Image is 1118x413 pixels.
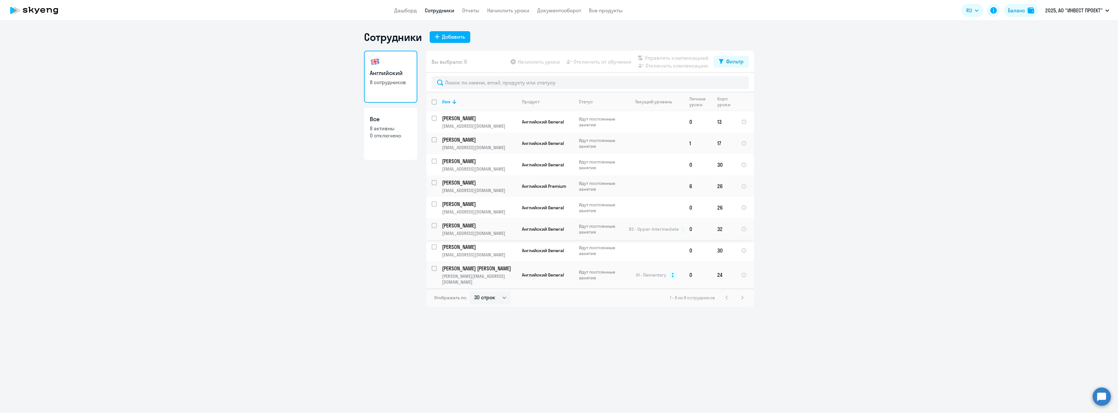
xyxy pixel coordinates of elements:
td: 17 [712,133,736,154]
td: 0 [684,197,712,218]
p: 8 сотрудников [370,79,411,86]
h3: Все [370,115,411,123]
p: [PERSON_NAME] [442,243,515,251]
div: Баланс [1008,6,1025,14]
div: Статус [579,99,593,105]
span: Отображать по: [434,295,467,301]
td: 26 [712,197,736,218]
div: Статус [579,99,623,105]
p: [EMAIL_ADDRESS][DOMAIN_NAME] [442,145,516,150]
span: Английский General [522,205,564,211]
div: Продукт [522,99,539,105]
div: Личные уроки [689,96,712,108]
div: Личные уроки [689,96,708,108]
div: Фильтр [726,58,744,65]
p: Идут постоянные занятия [579,223,623,235]
td: 26 [712,175,736,197]
span: Английский General [522,140,564,146]
td: 0 [684,261,712,289]
h1: Сотрудники [364,31,422,44]
p: Идут постоянные занятия [579,180,623,192]
span: A1 - Elementary [636,272,666,278]
p: 0 отключено [370,132,411,139]
a: Английский8 сотрудников [364,51,417,103]
button: Добавить [430,31,470,43]
button: 2025, АО "ИНВЕСТ ПРОЕКТ" [1042,3,1112,18]
div: Корп. уроки [717,96,731,108]
p: Идут постоянные занятия [579,269,623,281]
div: Текущий уровень [629,99,684,105]
p: [EMAIL_ADDRESS][DOMAIN_NAME] [442,252,516,258]
span: B2 - Upper-Intermediate [629,226,679,232]
p: [PERSON_NAME] [PERSON_NAME] [442,265,515,272]
p: Идут постоянные занятия [579,245,623,256]
p: Идут постоянные занятия [579,137,623,149]
span: RU [966,6,972,14]
td: 6 [684,175,712,197]
span: Английский General [522,226,564,232]
img: balance [1028,7,1034,14]
a: [PERSON_NAME] [442,136,516,143]
a: [PERSON_NAME] [PERSON_NAME] [442,265,516,272]
a: Все8 активны0 отключено [364,108,417,160]
a: Сотрудники [425,7,454,14]
a: Отчеты [462,7,479,14]
h3: Английский [370,69,411,77]
p: [EMAIL_ADDRESS][DOMAIN_NAME] [442,209,516,215]
td: 0 [684,154,712,175]
td: 0 [684,111,712,133]
p: 2025, АО "ИНВЕСТ ПРОЕКТ" [1045,6,1103,14]
a: Начислить уроки [487,7,529,14]
button: Фильтр [714,56,749,68]
div: Корп. уроки [717,96,735,108]
td: 30 [712,154,736,175]
td: 32 [712,218,736,240]
p: [PERSON_NAME] [442,115,515,122]
p: Идут постоянные занятия [579,202,623,213]
td: 0 [684,218,712,240]
a: [PERSON_NAME] [442,115,516,122]
div: Имя [442,99,450,105]
p: Идут постоянные занятия [579,116,623,128]
input: Поиск по имени, email, продукту или статусу [432,76,749,89]
div: Имя [442,99,516,105]
p: [EMAIL_ADDRESS][DOMAIN_NAME] [442,123,516,129]
span: Английский General [522,272,564,278]
div: Текущий уровень [635,99,672,105]
td: 0 [684,240,712,261]
p: Идут постоянные занятия [579,159,623,171]
p: [PERSON_NAME][EMAIL_ADDRESS][DOMAIN_NAME] [442,273,516,285]
button: RU [962,4,983,17]
a: [PERSON_NAME] [442,179,516,186]
p: 8 активны [370,125,411,132]
img: english [370,57,380,67]
span: Английский General [522,248,564,253]
td: 13 [712,111,736,133]
p: [PERSON_NAME] [442,158,515,165]
span: Английский General [522,162,564,168]
a: Документооборот [537,7,581,14]
div: Продукт [522,99,573,105]
td: 24 [712,261,736,289]
p: [EMAIL_ADDRESS][DOMAIN_NAME] [442,187,516,193]
td: 30 [712,240,736,261]
td: 1 [684,133,712,154]
p: [EMAIL_ADDRESS][DOMAIN_NAME] [442,166,516,172]
a: [PERSON_NAME] [442,243,516,251]
p: [PERSON_NAME] [442,200,515,208]
a: Все продукты [589,7,623,14]
p: [EMAIL_ADDRESS][DOMAIN_NAME] [442,230,516,236]
span: Английский Premium [522,183,566,189]
button: Балансbalance [1004,4,1038,17]
p: [PERSON_NAME] [442,179,515,186]
span: Вы выбрали: 0 [432,58,467,66]
a: [PERSON_NAME] [442,222,516,229]
a: [PERSON_NAME] [442,158,516,165]
div: Добавить [442,33,465,41]
p: [PERSON_NAME] [442,136,515,143]
a: [PERSON_NAME] [442,200,516,208]
a: Дашборд [394,7,417,14]
p: [PERSON_NAME] [442,222,515,229]
span: 1 - 8 из 8 сотрудников [670,295,715,301]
